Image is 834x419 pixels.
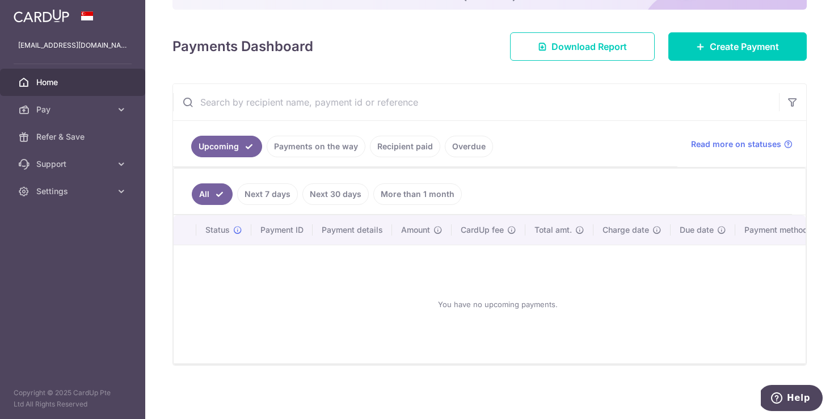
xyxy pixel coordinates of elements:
th: Payment details [313,215,392,245]
a: Create Payment [668,32,807,61]
th: Payment ID [251,215,313,245]
p: [EMAIL_ADDRESS][DOMAIN_NAME] [18,40,127,51]
a: More than 1 month [373,183,462,205]
span: Create Payment [710,40,779,53]
a: Upcoming [191,136,262,157]
a: Recipient paid [370,136,440,157]
th: Payment method [735,215,822,245]
a: All [192,183,233,205]
div: You have no upcoming payments. [187,254,808,354]
span: Pay [36,104,111,115]
span: Home [36,77,111,88]
span: Support [36,158,111,170]
span: Total amt. [534,224,572,236]
span: Due date [680,224,714,236]
h4: Payments Dashboard [172,36,313,57]
a: Download Report [510,32,655,61]
span: Refer & Save [36,131,111,143]
a: Next 7 days [237,183,298,205]
span: Charge date [603,224,649,236]
span: Settings [36,186,111,197]
iframe: Opens a widget where you can find more information [761,385,823,413]
span: CardUp fee [461,224,504,236]
span: Download Report [551,40,627,53]
a: Payments on the way [267,136,365,157]
input: Search by recipient name, payment id or reference [173,84,779,120]
img: CardUp [14,9,69,23]
a: Read more on statuses [691,139,793,150]
a: Overdue [445,136,493,157]
a: Next 30 days [302,183,369,205]
span: Status [205,224,230,236]
span: Read more on statuses [691,139,781,150]
span: Amount [401,224,430,236]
